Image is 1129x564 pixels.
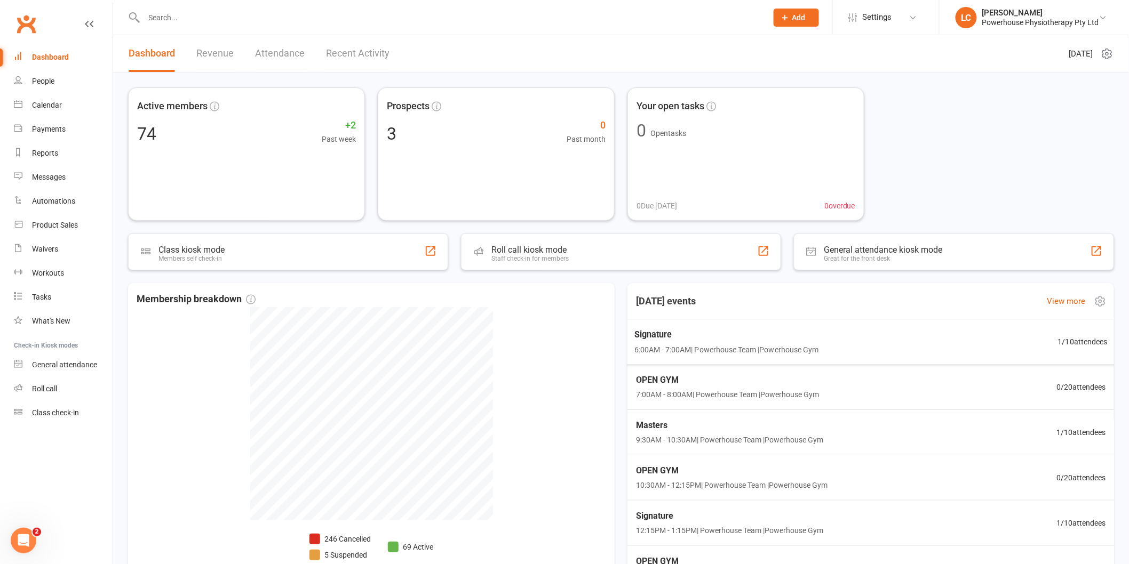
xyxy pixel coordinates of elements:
span: Signature [634,328,819,342]
span: 1 / 10 attendees [1056,517,1106,529]
h3: [DATE] events [627,292,704,311]
span: 0 / 20 attendees [1056,472,1106,484]
span: 10:30AM - 12:15PM | Powerhouse Team | Powerhouse Gym [636,479,828,491]
span: Settings [863,5,892,29]
div: Reports [32,149,58,157]
div: Class check-in [32,408,79,417]
a: Automations [14,189,113,213]
li: 246 Cancelled [309,533,371,545]
div: Class kiosk mode [158,245,225,255]
a: Attendance [255,35,305,72]
div: Dashboard [32,53,69,61]
div: LC [956,7,977,28]
span: Open tasks [650,129,686,138]
span: 1 / 10 attendees [1056,426,1106,438]
span: 0 Due [DATE] [637,200,677,212]
span: 9:30AM - 10:30AM | Powerhouse Team | Powerhouse Gym [636,434,823,446]
span: Past month [567,133,606,145]
button: Add [774,9,819,27]
iframe: Intercom live chat [11,528,36,553]
a: Waivers [14,237,113,261]
div: Roll call [32,384,57,393]
span: [DATE] [1069,47,1093,60]
div: Tasks [32,293,51,301]
a: Tasks [14,285,113,309]
span: +2 [322,118,356,133]
div: Workouts [32,269,64,277]
a: Payments [14,117,113,141]
span: 12:15PM - 1:15PM | Powerhouse Team | Powerhouse Gym [636,525,823,536]
span: Active members [137,99,208,114]
span: Past week [322,133,356,145]
span: Add [792,13,806,22]
li: 5 Suspended [309,549,371,561]
span: 6:00AM - 7:00AM | Powerhouse Team | Powerhouse Gym [634,343,819,356]
span: 2 [33,528,41,536]
div: [PERSON_NAME] [982,8,1099,18]
a: Workouts [14,261,113,285]
span: Membership breakdown [137,292,256,307]
div: Automations [32,197,75,205]
span: 0 overdue [824,200,855,212]
div: 0 [637,122,646,139]
div: Payments [32,125,66,133]
a: Dashboard [14,45,113,69]
a: People [14,69,113,93]
div: 3 [387,125,396,142]
a: Messages [14,165,113,189]
span: 7:00AM - 8:00AM | Powerhouse Team | Powerhouse Gym [636,389,819,400]
div: Calendar [32,101,62,109]
span: 0 / 20 attendees [1056,381,1106,393]
div: Roll call kiosk mode [491,245,569,255]
div: 74 [137,125,156,142]
div: Powerhouse Physiotherapy Pty Ltd [982,18,1099,27]
div: People [32,77,54,85]
a: Calendar [14,93,113,117]
div: Product Sales [32,221,78,229]
a: Revenue [196,35,234,72]
div: Staff check-in for members [491,255,569,262]
span: Your open tasks [637,99,704,114]
li: 69 Active [388,541,433,553]
a: View more [1047,295,1085,308]
span: OPEN GYM [636,373,819,387]
span: OPEN GYM [636,464,828,478]
div: Waivers [32,245,58,253]
a: Recent Activity [326,35,389,72]
input: Search... [141,10,760,25]
a: Product Sales [14,213,113,237]
a: Reports [14,141,113,165]
div: General attendance [32,360,97,369]
a: Clubworx [13,11,39,37]
a: Roll call [14,377,113,401]
span: Prospects [387,99,430,114]
a: What's New [14,309,113,333]
span: 1 / 10 attendees [1058,336,1108,348]
div: General attendance kiosk mode [824,245,943,255]
div: Great for the front desk [824,255,943,262]
a: Dashboard [129,35,175,72]
a: Class kiosk mode [14,401,113,425]
a: General attendance kiosk mode [14,353,113,377]
span: Masters [636,418,823,432]
div: Messages [32,173,66,181]
span: 0 [567,118,606,133]
div: Members self check-in [158,255,225,262]
div: What's New [32,317,70,325]
span: Signature [636,509,823,523]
